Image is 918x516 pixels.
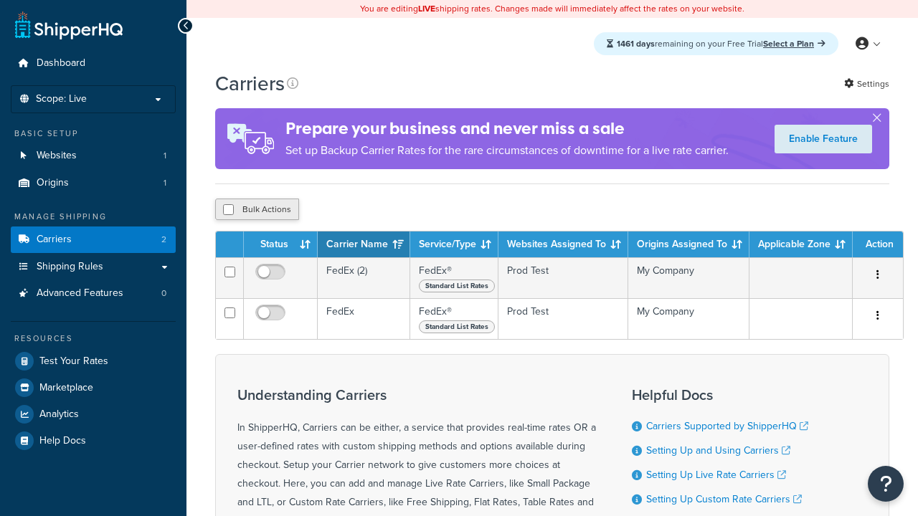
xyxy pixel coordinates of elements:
[775,125,872,153] a: Enable Feature
[646,443,790,458] a: Setting Up and Using Carriers
[244,231,318,257] th: Status: activate to sort column ascending
[628,231,749,257] th: Origins Assigned To: activate to sort column ascending
[419,279,495,292] span: Standard List Rates
[498,298,628,339] td: Prod Test
[164,177,166,189] span: 1
[868,466,904,502] button: Open Resource Center
[11,254,176,280] a: Shipping Rules
[11,375,176,401] a: Marketplace
[161,234,166,246] span: 2
[39,382,93,394] span: Marketplace
[318,298,410,339] td: FedEx
[37,177,69,189] span: Origins
[215,108,285,169] img: ad-rules-rateshop-fe6ec290ccb7230408bd80ed9643f0289d75e0ffd9eb532fc0e269fcd187b520.png
[11,428,176,454] a: Help Docs
[37,261,103,273] span: Shipping Rules
[853,231,903,257] th: Action
[11,128,176,140] div: Basic Setup
[37,150,77,162] span: Websites
[646,467,786,482] a: Setting Up Live Rate Carriers
[161,287,166,300] span: 0
[11,143,176,169] a: Websites 1
[11,401,176,427] a: Analytics
[39,435,86,447] span: Help Docs
[11,348,176,374] a: Test Your Rates
[164,150,166,162] span: 1
[15,11,123,39] a: ShipperHQ Home
[410,257,498,298] td: FedEx®
[237,387,596,403] h3: Understanding Carriers
[37,234,72,246] span: Carriers
[410,231,498,257] th: Service/Type: activate to sort column ascending
[11,226,176,253] li: Carriers
[11,226,176,253] a: Carriers 2
[498,231,628,257] th: Websites Assigned To: activate to sort column ascending
[215,70,285,97] h1: Carriers
[844,74,889,94] a: Settings
[11,143,176,169] li: Websites
[285,117,729,140] h4: Prepare your business and never miss a sale
[37,57,85,70] span: Dashboard
[37,287,123,300] span: Advanced Features
[285,140,729,161] p: Set up Backup Carrier Rates for the rare circumstances of downtime for a live rate carrier.
[11,170,176,196] a: Origins 1
[628,257,749,298] td: My Company
[11,280,176,307] li: Advanced Features
[11,333,176,345] div: Resources
[646,492,802,507] a: Setting Up Custom Rate Carriers
[763,37,825,50] a: Select a Plan
[419,320,495,333] span: Standard List Rates
[498,257,628,298] td: Prod Test
[628,298,749,339] td: My Company
[215,199,299,220] button: Bulk Actions
[318,231,410,257] th: Carrier Name: activate to sort column ascending
[749,231,853,257] th: Applicable Zone: activate to sort column ascending
[11,211,176,223] div: Manage Shipping
[11,280,176,307] a: Advanced Features 0
[36,93,87,105] span: Scope: Live
[594,32,838,55] div: remaining on your Free Trial
[632,387,819,403] h3: Helpful Docs
[39,355,108,368] span: Test Your Rates
[11,50,176,77] a: Dashboard
[617,37,655,50] strong: 1461 days
[39,408,79,421] span: Analytics
[410,298,498,339] td: FedEx®
[318,257,410,298] td: FedEx (2)
[418,2,435,15] b: LIVE
[11,170,176,196] li: Origins
[646,419,808,434] a: Carriers Supported by ShipperHQ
